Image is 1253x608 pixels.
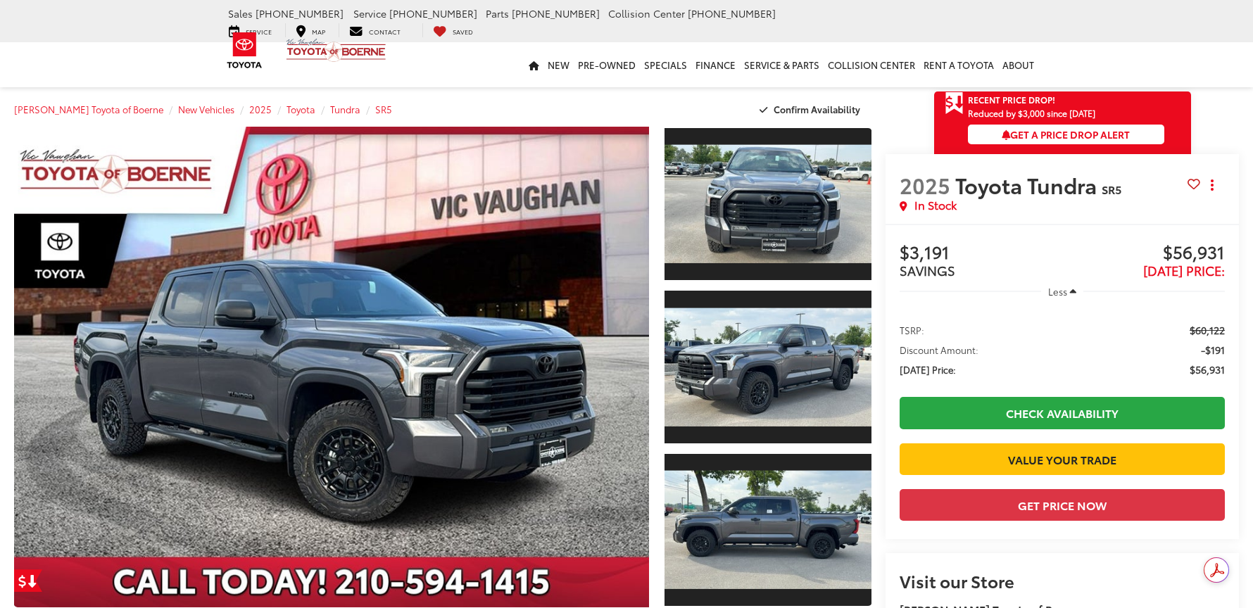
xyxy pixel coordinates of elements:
[543,42,574,87] a: New
[1190,323,1225,337] span: $60,122
[228,6,253,20] span: Sales
[665,452,871,607] a: Expand Photo 3
[1048,285,1067,298] span: Less
[900,343,978,357] span: Discount Amount:
[640,42,691,87] a: Specials
[1041,279,1083,304] button: Less
[665,127,871,281] a: Expand Photo 1
[900,243,1062,264] span: $3,191
[968,108,1164,118] span: Reduced by $3,000 since [DATE]
[14,127,649,607] a: Expand Photo 0
[512,6,600,20] span: [PHONE_NUMBER]
[688,6,776,20] span: [PHONE_NUMBER]
[934,91,1191,108] a: Get Price Drop Alert Recent Price Drop!
[919,42,998,87] a: Rent a Toyota
[900,323,924,337] span: TSRP:
[914,197,957,213] span: In Stock
[249,103,272,115] a: 2025
[900,397,1225,429] a: Check Availability
[900,443,1225,475] a: Value Your Trade
[218,27,271,73] img: Toyota
[287,103,315,115] a: Toyota
[286,38,386,63] img: Vic Vaughan Toyota of Boerne
[900,261,955,279] span: SAVINGS
[900,362,956,376] span: [DATE] Price:
[14,103,163,115] a: [PERSON_NAME] Toyota of Boerne
[486,6,509,20] span: Parts
[1102,181,1121,197] span: SR5
[178,103,234,115] a: New Vehicles
[375,103,392,115] a: SR5
[608,6,685,20] span: Collision Center
[662,471,874,590] img: 2025 Toyota Tundra SR5
[574,42,640,87] a: Pre-Owned
[740,42,824,87] a: Service & Parts: Opens in a new tab
[353,6,386,20] span: Service
[339,23,411,37] a: Contact
[662,145,874,264] img: 2025 Toyota Tundra SR5
[453,27,473,36] span: Saved
[752,97,872,122] button: Confirm Availability
[824,42,919,87] a: Collision Center
[1002,127,1130,141] span: Get a Price Drop Alert
[218,23,282,37] a: Service
[945,91,964,115] span: Get Price Drop Alert
[900,489,1225,521] button: Get Price Now
[900,170,950,200] span: 2025
[1062,243,1225,264] span: $56,931
[14,569,42,592] a: Get Price Drop Alert
[1143,261,1225,279] span: [DATE] Price:
[256,6,344,20] span: [PHONE_NUMBER]
[1201,343,1225,357] span: -$191
[1211,179,1214,191] span: dropdown dots
[1190,362,1225,376] span: $56,931
[330,103,360,115] a: Tundra
[524,42,543,87] a: Home
[1200,172,1225,197] button: Actions
[774,103,860,115] span: Confirm Availability
[662,308,874,426] img: 2025 Toyota Tundra SR5
[389,6,477,20] span: [PHONE_NUMBER]
[998,42,1038,87] a: About
[285,23,336,37] a: Map
[422,23,484,37] a: My Saved Vehicles
[691,42,740,87] a: Finance
[968,94,1055,106] span: Recent Price Drop!
[900,571,1225,590] h2: Visit our Store
[665,289,871,444] a: Expand Photo 2
[955,170,1102,200] span: Toyota Tundra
